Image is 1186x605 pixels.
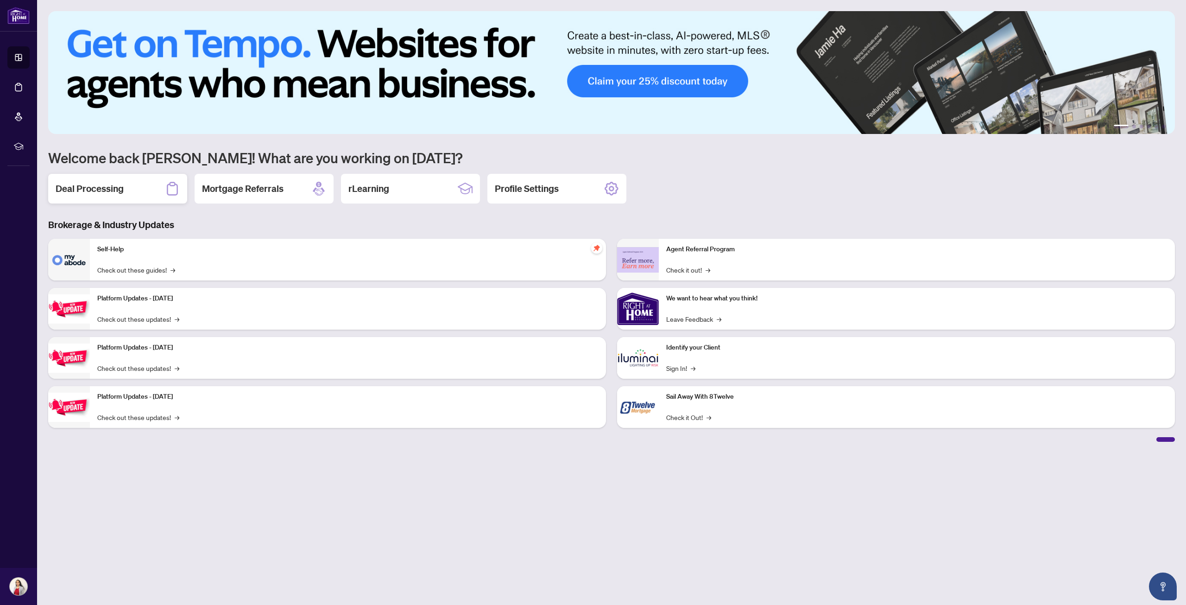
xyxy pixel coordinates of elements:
img: Self-Help [48,239,90,280]
span: → [717,314,721,324]
img: logo [7,7,30,24]
span: → [707,412,711,422]
span: → [175,412,179,422]
button: 6 [1162,125,1166,128]
p: Identify your Client [666,343,1167,353]
a: Check it out!→ [666,265,710,275]
img: Identify your Client [617,337,659,379]
p: Agent Referral Program [666,244,1167,255]
button: Open asap [1149,573,1177,600]
p: Platform Updates - [DATE] [97,392,599,402]
span: → [175,363,179,373]
h2: Mortgage Referrals [202,182,284,195]
img: Platform Updates - June 23, 2025 [48,393,90,422]
span: → [170,265,175,275]
img: Sail Away With 8Twelve [617,386,659,428]
span: → [691,363,695,373]
p: Sail Away With 8Twelve [666,392,1167,402]
img: We want to hear what you think! [617,288,659,330]
h2: Deal Processing [56,182,124,195]
button: 1 [1114,125,1129,128]
span: → [175,314,179,324]
button: 5 [1154,125,1158,128]
h3: Brokerage & Industry Updates [48,218,1175,231]
p: Self-Help [97,244,599,255]
a: Check out these updates!→ [97,412,179,422]
a: Check out these updates!→ [97,314,179,324]
h1: Welcome back [PERSON_NAME]! What are you working on [DATE]? [48,149,1175,166]
img: Platform Updates - July 21, 2025 [48,294,90,324]
p: We want to hear what you think! [666,293,1167,304]
a: Check it Out!→ [666,412,711,422]
img: Profile Icon [10,578,27,595]
img: Agent Referral Program [617,247,659,273]
button: 4 [1147,125,1151,128]
span: pushpin [591,242,602,254]
a: Sign In!→ [666,363,695,373]
span: → [706,265,710,275]
button: 2 [1132,125,1136,128]
a: Check out these updates!→ [97,363,179,373]
a: Check out these guides!→ [97,265,175,275]
img: Platform Updates - July 8, 2025 [48,344,90,373]
p: Platform Updates - [DATE] [97,293,599,304]
img: Slide 0 [48,11,1175,134]
a: Leave Feedback→ [666,314,721,324]
h2: Profile Settings [495,182,559,195]
h2: rLearning [348,182,389,195]
p: Platform Updates - [DATE] [97,343,599,353]
button: 3 [1140,125,1143,128]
